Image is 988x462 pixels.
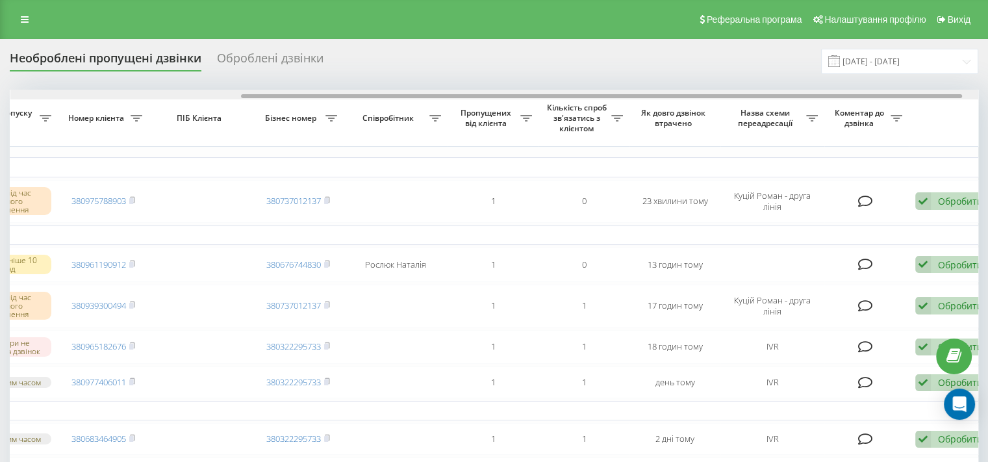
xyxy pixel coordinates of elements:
div: Оброблені дзвінки [217,51,323,71]
a: 380676744830 [266,259,321,270]
span: Коментар до дзвінка [831,108,891,128]
td: IVR [720,423,824,455]
td: 1 [538,330,629,365]
span: Номер клієнта [64,113,131,123]
a: 380939300494 [71,300,126,311]
td: 17 годин тому [629,285,720,327]
a: 380322295733 [266,376,321,388]
a: 380322295733 [266,340,321,352]
div: Необроблені пропущені дзвінки [10,51,201,71]
span: Вихід [948,14,970,25]
a: 380322295733 [266,433,321,444]
a: 380975788903 [71,195,126,207]
td: 18 годин тому [629,330,720,365]
span: Бізнес номер [259,113,325,123]
a: 380961190912 [71,259,126,270]
td: Куцій Роман - друга лінія [720,180,824,223]
td: 1 [448,248,538,282]
td: 0 [538,248,629,282]
a: 380683464905 [71,433,126,444]
td: 2 дні тому [629,423,720,455]
div: Обробити [938,376,983,389]
div: Обробити [938,433,983,445]
div: Open Intercom Messenger [944,389,975,420]
td: 1 [448,180,538,223]
td: 13 годин тому [629,248,720,282]
div: Обробити [938,259,983,271]
span: Пропущених від клієнта [454,108,520,128]
td: IVR [720,366,824,398]
span: Співробітник [350,113,429,123]
td: день тому [629,366,720,398]
span: Як довго дзвінок втрачено [640,108,710,128]
td: 1 [538,285,629,327]
td: Рослюк Наталія [344,248,448,282]
span: Кількість спроб зв'язатись з клієнтом [545,103,611,133]
td: 1 [448,330,538,365]
td: 1 [448,366,538,398]
span: Назва схеми переадресації [727,108,806,128]
td: 1 [538,366,629,398]
td: 1 [538,423,629,455]
span: Реферальна програма [707,14,802,25]
td: 0 [538,180,629,223]
td: IVR [720,330,824,365]
td: 1 [448,285,538,327]
div: Обробити [938,195,983,207]
a: 380977406011 [71,376,126,388]
div: Обробити [938,300,983,312]
td: Куцій Роман - друга лінія [720,285,824,327]
a: 380737012137 [266,300,321,311]
a: 380737012137 [266,195,321,207]
span: Налаштування профілю [824,14,926,25]
td: 1 [448,423,538,455]
a: 380965182676 [71,340,126,352]
td: 23 хвилини тому [629,180,720,223]
span: ПІБ Клієнта [160,113,242,123]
